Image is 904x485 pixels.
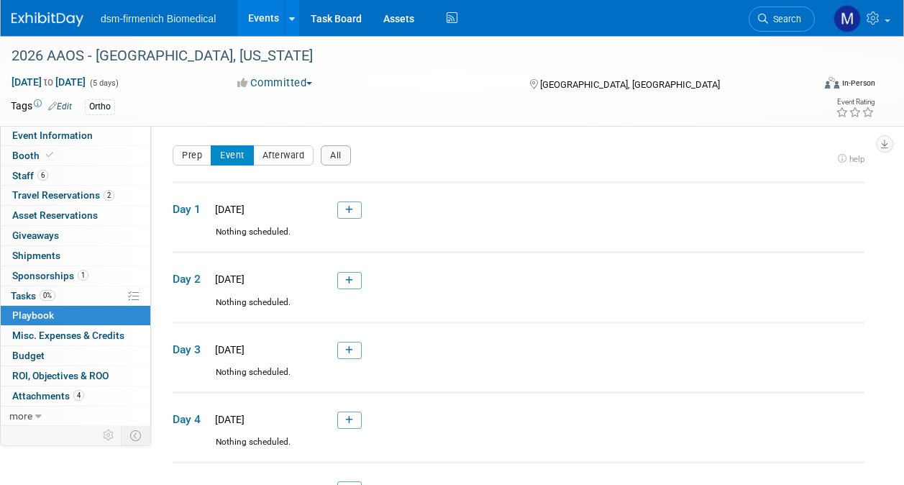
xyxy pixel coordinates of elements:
span: [DATE] [DATE] [11,76,86,89]
span: Sponsorships [12,270,88,281]
span: ROI, Objectives & ROO [12,370,109,381]
td: Personalize Event Tab Strip [96,426,122,445]
button: All [321,145,351,166]
img: ExhibitDay [12,12,83,27]
span: Travel Reservations [12,189,114,201]
span: Day 4 [173,412,209,427]
div: Nothing scheduled. [173,296,864,322]
a: more [1,407,150,426]
a: Travel Reservations2 [1,186,150,205]
a: Attachments4 [1,386,150,406]
span: Shipments [12,250,60,261]
span: Attachments [12,390,84,402]
span: Budget [12,350,45,361]
a: Edit [48,101,72,112]
span: help [849,154,864,164]
button: Prep [173,145,211,166]
span: Event Information [12,130,93,141]
span: [DATE] [211,344,245,355]
img: Melanie Davison [834,5,861,32]
span: [DATE] [211,204,245,215]
button: Event [211,145,254,166]
span: Booth [12,150,56,161]
span: Misc. Expenses & Credits [12,330,124,341]
a: Event Information [1,126,150,145]
span: Day 3 [173,342,209,358]
div: Nothing scheduled. [173,366,864,391]
a: ROI, Objectives & ROO [1,366,150,386]
button: Committed [232,76,318,91]
span: Asset Reservations [12,209,98,221]
span: [GEOGRAPHIC_DATA], [GEOGRAPHIC_DATA] [540,79,720,90]
a: Misc. Expenses & Credits [1,326,150,345]
a: Search [749,6,815,32]
a: Tasks0% [1,286,150,306]
a: Playbook [1,306,150,325]
span: Day 1 [173,201,209,217]
span: 1 [78,270,88,281]
span: 2 [104,190,114,201]
a: Staff6 [1,166,150,186]
span: Playbook [12,309,54,321]
a: Shipments [1,246,150,266]
span: Giveaways [12,230,59,241]
button: Afterward [253,145,314,166]
img: Format-Inperson.png [825,77,839,89]
span: 6 [37,170,48,181]
div: 2026 AAOS - [GEOGRAPHIC_DATA], [US_STATE] [6,43,801,69]
div: Nothing scheduled. [173,436,864,461]
div: Nothing scheduled. [173,226,864,251]
span: 4 [73,390,84,401]
a: Booth [1,146,150,166]
span: dsm-firmenich Biomedical [101,13,216,24]
td: Toggle Event Tabs [122,426,151,445]
span: [DATE] [211,273,245,285]
span: Tasks [11,290,55,302]
i: Booth reservation complete [46,151,53,159]
a: Sponsorships1 [1,266,150,286]
a: Giveaways [1,226,150,245]
span: to [42,76,55,88]
span: [DATE] [211,414,245,425]
td: Tags [11,99,72,115]
span: more [9,410,32,422]
span: 0% [40,290,55,301]
div: In-Person [841,78,875,89]
span: Day 2 [173,271,209,287]
span: Search [768,14,801,24]
a: Asset Reservations [1,206,150,225]
a: Budget [1,346,150,366]
div: Event Format [749,75,875,96]
div: Event Rating [836,99,875,106]
span: (5 days) [88,78,119,88]
div: Ortho [85,99,115,114]
span: Staff [12,170,48,181]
